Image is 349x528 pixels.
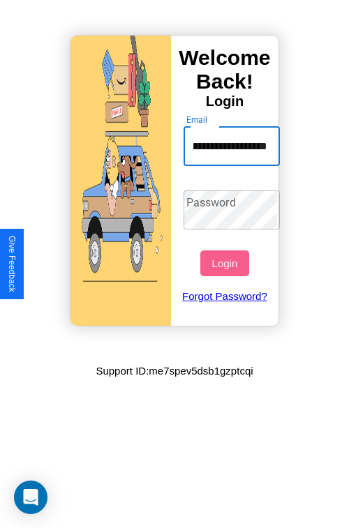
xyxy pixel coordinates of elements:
[7,236,17,292] div: Give Feedback
[177,276,274,316] a: Forgot Password?
[171,93,279,110] h4: Login
[186,114,208,126] label: Email
[96,361,253,380] p: Support ID: me7spev5dsb1gzptcqi
[200,250,248,276] button: Login
[171,46,279,93] h3: Welcome Back!
[14,481,47,514] div: Open Intercom Messenger
[70,36,171,326] img: gif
